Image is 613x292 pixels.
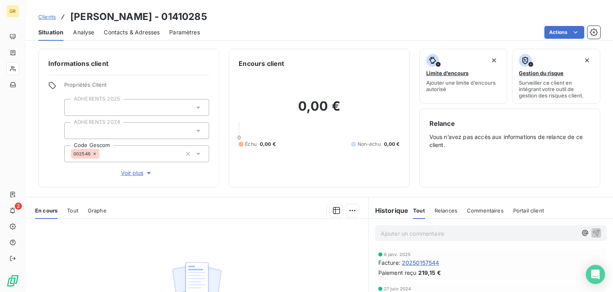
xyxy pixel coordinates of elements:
[245,141,257,148] span: Échu
[73,28,94,36] span: Analyse
[260,141,276,148] span: 0,00 €
[358,141,381,148] span: Non-échu
[71,104,77,111] input: Ajouter une valeur
[88,207,107,214] span: Graphe
[239,59,284,68] h6: Encours client
[73,151,91,156] span: 002546
[38,13,56,21] a: Clients
[71,127,77,134] input: Ajouter une valeur
[544,26,584,39] button: Actions
[467,207,504,214] span: Commentaires
[239,98,399,122] h2: 0,00 €
[426,70,469,76] span: Limite d’encours
[6,274,19,287] img: Logo LeanPay
[369,206,409,215] h6: Historique
[402,258,439,267] span: 20250157544
[419,49,508,104] button: Limite d’encoursAjouter une limite d’encours autorisé
[70,10,207,24] h3: [PERSON_NAME] - 01410285
[429,119,590,177] div: Vous n’avez pas accès aux informations de relance de ce client.
[169,28,200,36] span: Paramètres
[378,268,417,277] span: Paiement reçu
[429,119,590,128] h6: Relance
[15,203,22,210] span: 2
[435,207,457,214] span: Relances
[104,28,160,36] span: Contacts & Adresses
[384,141,400,148] span: 0,00 €
[519,79,593,99] span: Surveiller ce client en intégrant votre outil de gestion des risques client.
[384,286,411,291] span: 27 juin 2024
[64,81,209,93] span: Propriétés Client
[67,207,78,214] span: Tout
[6,5,19,18] div: GR
[48,59,209,68] h6: Informations client
[38,14,56,20] span: Clients
[378,258,400,267] span: Facture :
[384,252,411,257] span: 6 janv. 2025
[237,134,241,141] span: 0
[513,207,544,214] span: Portail client
[418,268,441,277] span: 219,15 €
[512,49,600,104] button: Gestion du risqueSurveiller ce client en intégrant votre outil de gestion des risques client.
[38,28,63,36] span: Situation
[586,265,605,284] div: Open Intercom Messenger
[426,79,501,92] span: Ajouter une limite d’encours autorisé
[35,207,57,214] span: En cours
[519,70,564,76] span: Gestion du risque
[413,207,425,214] span: Tout
[64,169,209,177] button: Voir plus
[99,150,106,157] input: Ajouter une valeur
[121,169,153,177] span: Voir plus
